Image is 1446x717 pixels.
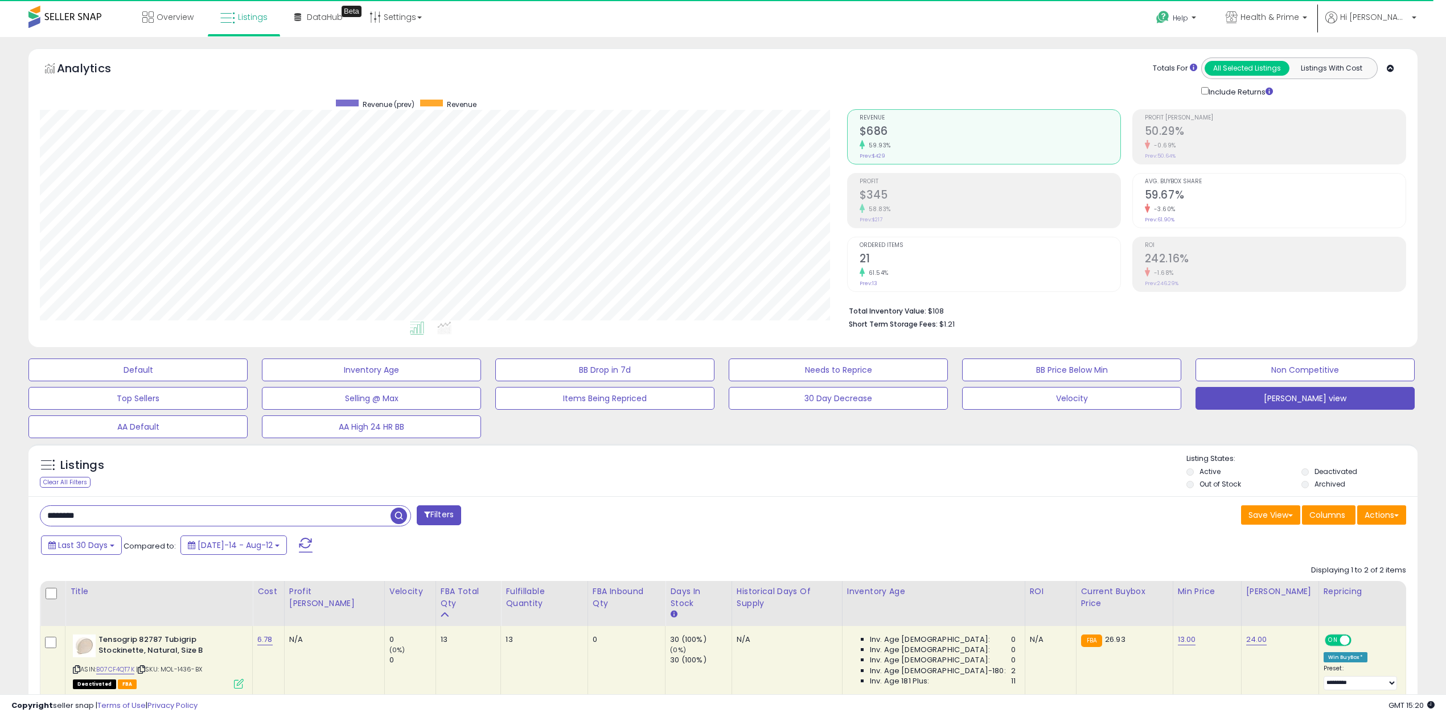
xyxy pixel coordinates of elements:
[670,609,677,620] small: Days In Stock.
[1193,85,1287,98] div: Include Returns
[1205,61,1289,76] button: All Selected Listings
[1145,216,1174,223] small: Prev: 61.90%
[1324,586,1401,597] div: Repricing
[847,586,1020,597] div: Inventory Age
[495,387,714,410] button: Items Being Repriced
[389,645,405,654] small: (0%)
[342,6,362,17] div: Tooltip anchor
[124,541,176,551] span: Compared to:
[1011,666,1016,676] span: 2
[1314,467,1357,476] label: Deactivated
[1357,505,1406,525] button: Actions
[1156,10,1170,24] i: Get Help
[860,125,1120,140] h2: $686
[58,539,108,551] span: Last 30 Days
[593,586,660,609] div: FBA inbound Qty
[870,634,990,645] span: Inv. Age [DEMOGRAPHIC_DATA]:
[865,269,889,277] small: 61.54%
[147,700,198,711] a: Privacy Policy
[962,358,1181,381] button: BB Price Below Min
[1145,252,1406,267] h2: 242.16%
[136,665,202,674] span: | SKU: MOL-1436-BX
[670,586,727,609] div: Days In Stock
[495,358,714,381] button: BB Drop in 7d
[73,634,244,687] div: ASIN:
[41,535,122,555] button: Last 30 Days
[11,700,198,711] div: seller snap | |
[28,358,248,381] button: Default
[262,358,481,381] button: Inventory Age
[1081,586,1168,609] div: Current Buybox Price
[1309,509,1345,521] span: Columns
[1241,505,1300,525] button: Save View
[389,655,436,665] div: 0
[1145,115,1406,121] span: Profit [PERSON_NAME]
[670,655,732,665] div: 30 (100%)
[1246,586,1314,597] div: [PERSON_NAME]
[737,586,837,609] div: Historical Days Of Supply
[506,634,579,645] div: 13
[1240,11,1299,23] span: Health & Prime
[262,387,481,410] button: Selling @ Max
[860,280,877,287] small: Prev: 13
[73,634,96,657] img: 41wZj538LwL._SL40_.jpg
[1326,636,1340,645] span: ON
[849,306,926,316] b: Total Inventory Value:
[1314,479,1345,489] label: Archived
[441,634,492,645] div: 13
[28,387,248,410] button: Top Sellers
[1105,634,1125,645] span: 26.93
[118,679,137,689] span: FBA
[1340,11,1408,23] span: Hi [PERSON_NAME]
[1145,280,1178,287] small: Prev: 246.29%
[1178,634,1196,645] a: 13.00
[1311,565,1406,576] div: Displaying 1 to 2 of 2 items
[257,634,273,645] a: 6.78
[1011,655,1016,665] span: 0
[506,586,583,609] div: Fulfillable Quantity
[860,179,1120,185] span: Profit
[389,586,431,597] div: Velocity
[1289,61,1374,76] button: Listings With Cost
[1349,636,1367,645] span: OFF
[180,535,287,555] button: [DATE]-14 - Aug-12
[97,700,146,711] a: Terms of Use
[849,303,1398,317] li: $108
[1199,467,1221,476] label: Active
[1178,586,1237,597] div: Min Price
[363,100,414,109] span: Revenue (prev)
[417,505,461,525] button: Filters
[870,645,990,655] span: Inv. Age [DEMOGRAPHIC_DATA]:
[860,115,1120,121] span: Revenue
[1246,634,1267,645] a: 24.00
[865,141,891,150] small: 59.93%
[593,634,656,645] div: 0
[1324,665,1397,690] div: Preset:
[238,11,268,23] span: Listings
[729,358,948,381] button: Needs to Reprice
[1199,479,1241,489] label: Out of Stock
[860,153,885,159] small: Prev: $429
[1030,586,1071,597] div: ROI
[1147,2,1207,37] a: Help
[1389,700,1435,711] span: 2025-09-12 15:20 GMT
[70,586,248,597] div: Title
[1011,634,1016,645] span: 0
[1150,205,1176,213] small: -3.60%
[962,387,1181,410] button: Velocity
[1145,153,1176,159] small: Prev: 50.64%
[1145,188,1406,204] h2: 59.67%
[1011,645,1016,655] span: 0
[870,666,1006,676] span: Inv. Age [DEMOGRAPHIC_DATA]-180:
[849,319,938,329] b: Short Term Storage Fees:
[860,216,882,223] small: Prev: $217
[60,458,104,473] h5: Listings
[307,11,343,23] span: DataHub
[257,586,280,597] div: Cost
[1173,13,1188,23] span: Help
[157,11,194,23] span: Overview
[870,655,990,665] span: Inv. Age [DEMOGRAPHIC_DATA]:
[1196,387,1415,410] button: [PERSON_NAME] view
[1145,179,1406,185] span: Avg. Buybox Share
[670,634,732,645] div: 30 (100%)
